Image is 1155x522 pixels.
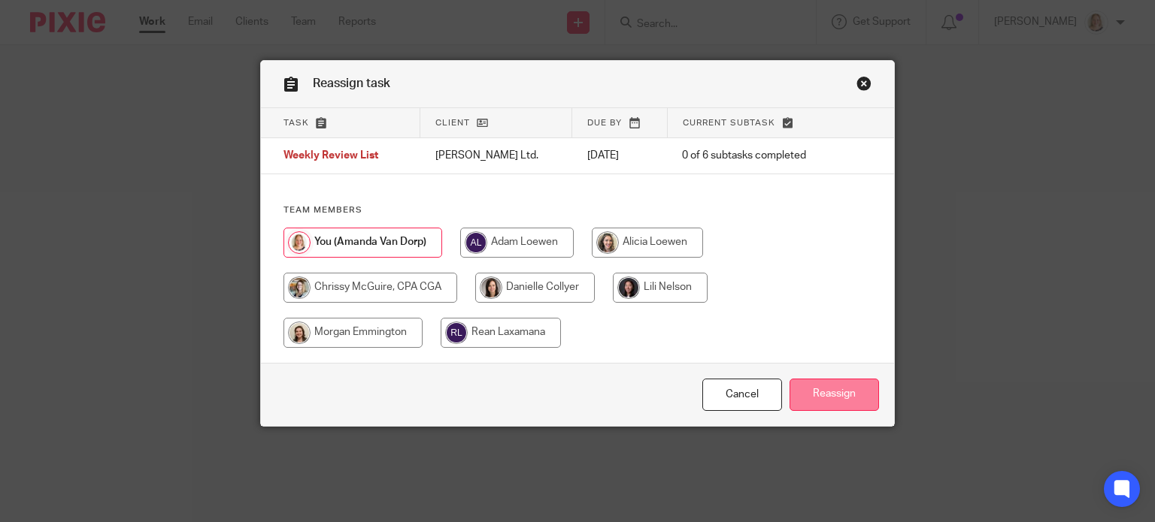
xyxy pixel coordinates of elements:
[790,379,879,411] input: Reassign
[667,138,843,174] td: 0 of 6 subtasks completed
[435,148,557,163] p: [PERSON_NAME] Ltd.
[283,204,872,216] h4: Team members
[313,77,390,89] span: Reassign task
[856,76,872,96] a: Close this dialog window
[283,119,309,127] span: Task
[283,151,378,161] span: Weekly Review List
[587,119,622,127] span: Due by
[587,148,653,163] p: [DATE]
[702,379,782,411] a: Close this dialog window
[683,119,775,127] span: Current subtask
[435,119,470,127] span: Client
